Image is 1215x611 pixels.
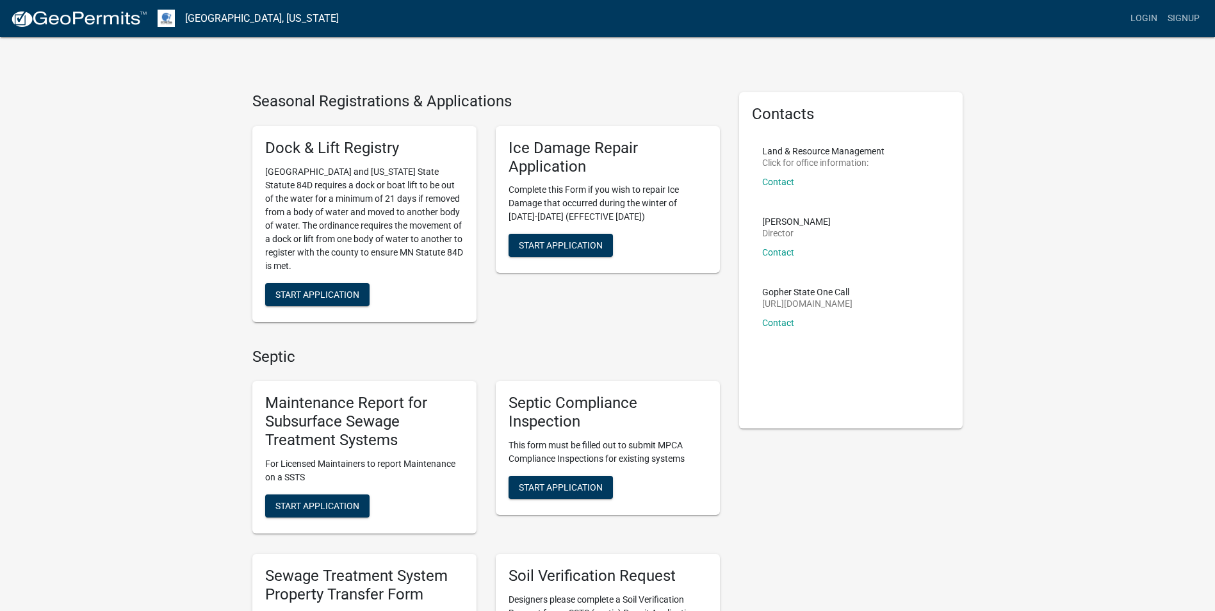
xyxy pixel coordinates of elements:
p: This form must be filled out to submit MPCA Compliance Inspections for existing systems [509,439,707,466]
h5: Soil Verification Request [509,567,707,585]
a: Contact [762,318,794,328]
p: Click for office information: [762,158,885,167]
p: For Licensed Maintainers to report Maintenance on a SSTS [265,457,464,484]
h5: Ice Damage Repair Application [509,139,707,176]
button: Start Application [509,234,613,257]
button: Start Application [265,283,370,306]
h4: Seasonal Registrations & Applications [252,92,720,111]
h5: Contacts [752,105,950,124]
h4: Septic [252,348,720,366]
a: Login [1125,6,1162,31]
span: Start Application [519,240,603,250]
h5: Dock & Lift Registry [265,139,464,158]
h5: Maintenance Report for Subsurface Sewage Treatment Systems [265,394,464,449]
a: Contact [762,247,794,257]
a: Contact [762,177,794,187]
p: Gopher State One Call [762,288,852,297]
button: Start Application [509,476,613,499]
p: [PERSON_NAME] [762,217,831,226]
img: Otter Tail County, Minnesota [158,10,175,27]
button: Start Application [265,494,370,517]
p: [GEOGRAPHIC_DATA] and [US_STATE] State Statute 84D requires a dock or boat lift to be out of the ... [265,165,464,273]
span: Start Application [519,482,603,492]
h5: Sewage Treatment System Property Transfer Form [265,567,464,604]
p: Land & Resource Management [762,147,885,156]
h5: Septic Compliance Inspection [509,394,707,431]
p: Complete this Form if you wish to repair Ice Damage that occurred during the winter of [DATE]-[DA... [509,183,707,224]
span: Start Application [275,500,359,510]
p: [URL][DOMAIN_NAME] [762,299,852,308]
span: Start Application [275,289,359,299]
a: Signup [1162,6,1205,31]
p: Director [762,229,831,238]
a: [GEOGRAPHIC_DATA], [US_STATE] [185,8,339,29]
